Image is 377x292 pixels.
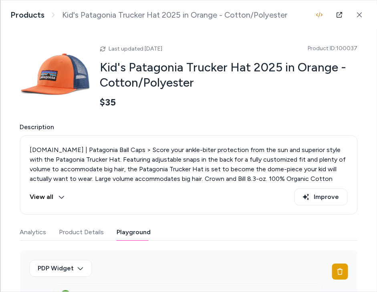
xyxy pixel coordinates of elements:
span: Product ID: 100037 [308,45,357,53]
nav: breadcrumb [10,10,287,20]
span: Description [20,122,357,132]
span: PDP Widget [38,264,74,273]
button: Playground [117,224,151,240]
button: PDP Widget [29,260,92,277]
img: patagonia-trucker-hat-kids-.jpg [20,39,90,109]
button: Improve [294,189,347,205]
h2: Kid's Patagonia Trucker Hat 2025 in Orange - Cotton/Polyester [100,60,357,90]
button: View all [30,189,65,205]
button: Analytics [20,224,46,240]
button: Product Details [59,224,104,240]
span: Last updated [DATE] [109,45,162,52]
span: $35 [100,96,116,108]
span: Kid's Patagonia Trucker Hat 2025 in Orange - Cotton/Polyester [62,10,287,20]
p: [DOMAIN_NAME] | Patagonia Ball Caps > Score your ankle-biter protection from the sun and superior... [30,145,347,203]
a: Products [10,10,44,20]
